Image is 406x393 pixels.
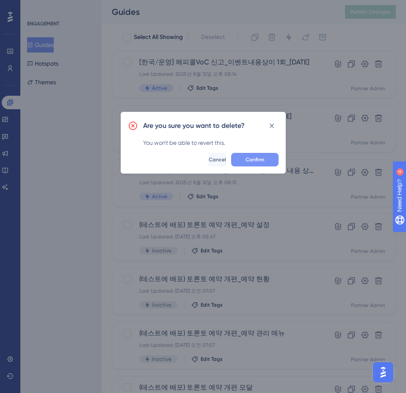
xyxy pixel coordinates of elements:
[143,121,245,131] h2: Are you sure you want to delete?
[143,138,279,148] div: You won't be able to revert this.
[20,2,53,12] span: Need Help?
[246,156,264,163] span: Confirm
[59,4,61,11] div: 4
[370,360,396,385] iframe: UserGuiding AI Assistant Launcher
[209,156,226,163] span: Cancel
